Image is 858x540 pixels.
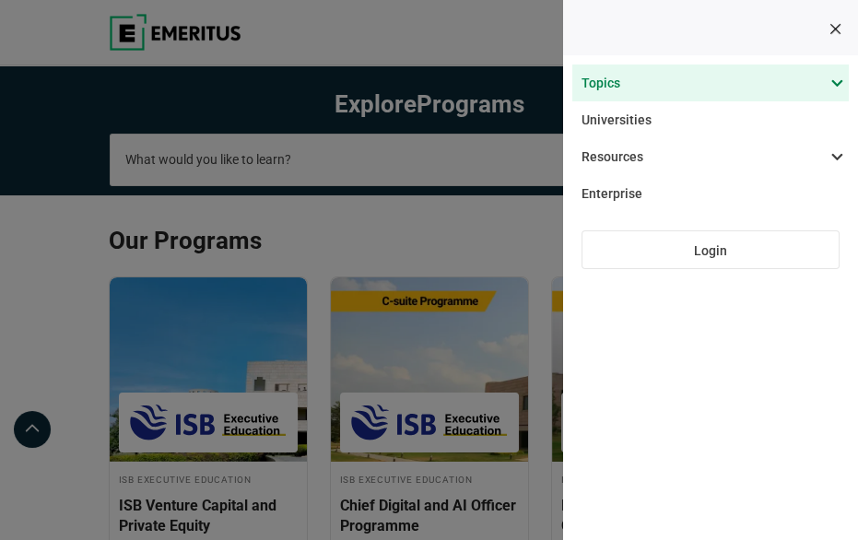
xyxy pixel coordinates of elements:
a: Universities [572,101,849,138]
a: Resources [572,138,849,175]
a: Enterprise [572,175,849,212]
a: Login [582,230,840,269]
a: Topics [572,65,849,101]
button: Toggle Menu [829,23,851,36]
